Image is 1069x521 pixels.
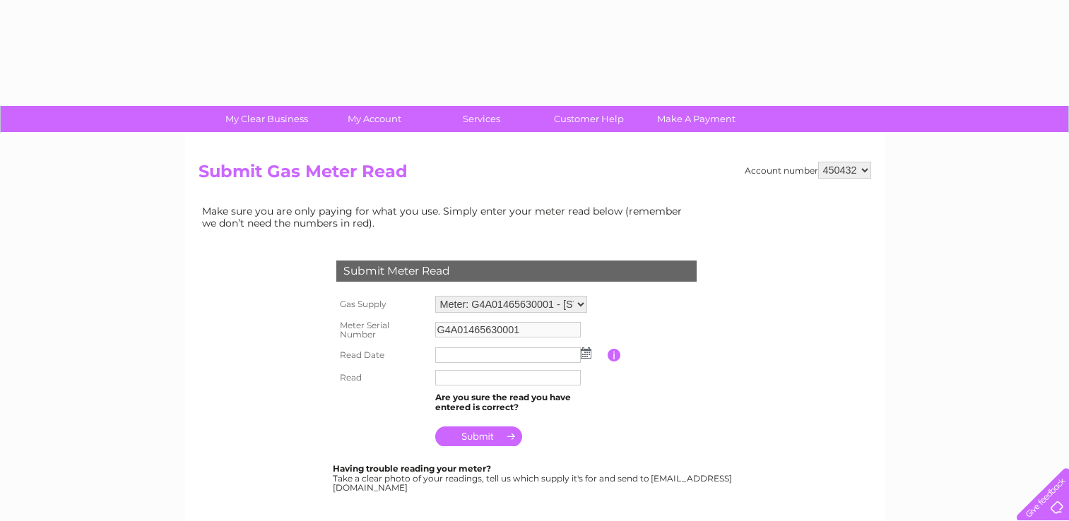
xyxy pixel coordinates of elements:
[333,316,432,345] th: Meter Serial Number
[333,366,432,389] th: Read
[432,389,608,416] td: Are you sure the read you have entered is correct?
[333,292,432,316] th: Gas Supply
[333,463,491,474] b: Having trouble reading your meter?
[333,464,734,493] div: Take a clear photo of your readings, tell us which supply it's for and send to [EMAIL_ADDRESS][DO...
[333,344,432,366] th: Read Date
[199,162,871,188] h2: Submit Gas Meter Read
[638,106,755,132] a: Make A Payment
[581,347,591,359] img: ...
[316,106,432,132] a: My Account
[423,106,540,132] a: Services
[435,426,522,446] input: Submit
[745,162,871,179] div: Account number
[336,260,697,282] div: Submit Meter Read
[208,106,325,132] a: My Clear Business
[608,349,621,361] input: Information
[531,106,647,132] a: Customer Help
[199,202,693,232] td: Make sure you are only paying for what you use. Simply enter your meter read below (remember we d...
